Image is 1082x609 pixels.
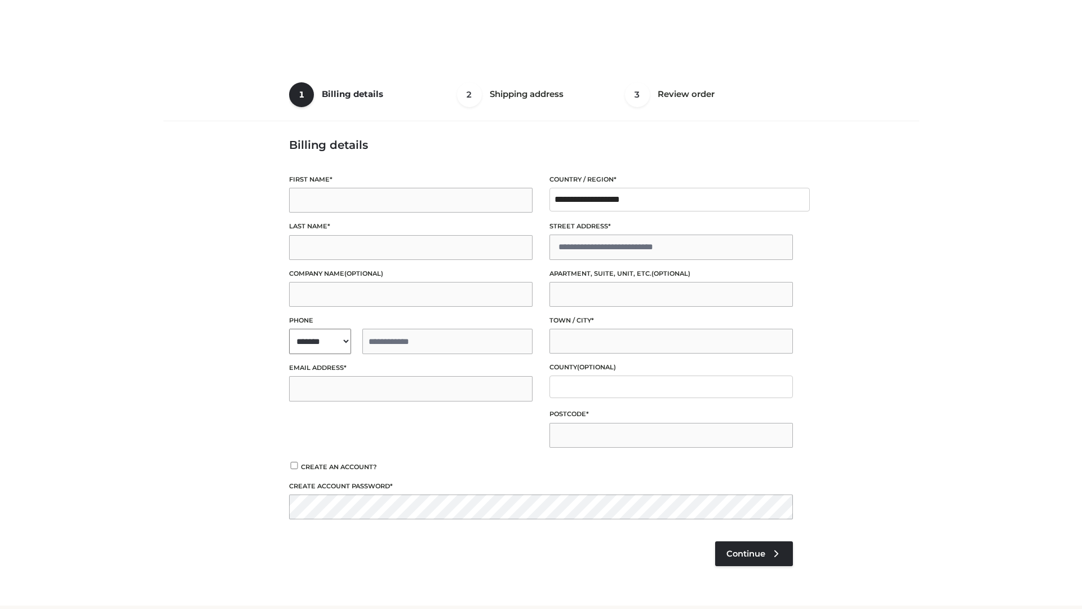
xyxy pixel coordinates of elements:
label: Phone [289,315,533,326]
span: Shipping address [490,89,564,99]
span: Create an account? [301,463,377,471]
input: Create an account? [289,462,299,469]
h3: Billing details [289,138,793,152]
label: Create account password [289,481,793,492]
label: Email address [289,363,533,373]
span: Review order [658,89,715,99]
span: Billing details [322,89,383,99]
label: Last name [289,221,533,232]
label: Apartment, suite, unit, etc. [549,268,793,279]
label: First name [289,174,533,185]
span: 3 [625,82,650,107]
span: (optional) [344,270,383,277]
span: Continue [726,549,765,559]
label: County [549,362,793,373]
label: Country / Region [549,174,793,185]
span: (optional) [651,270,690,277]
a: Continue [715,541,793,566]
span: 2 [457,82,482,107]
label: Town / City [549,315,793,326]
label: Company name [289,268,533,279]
label: Street address [549,221,793,232]
span: 1 [289,82,314,107]
label: Postcode [549,409,793,420]
span: (optional) [577,363,616,371]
